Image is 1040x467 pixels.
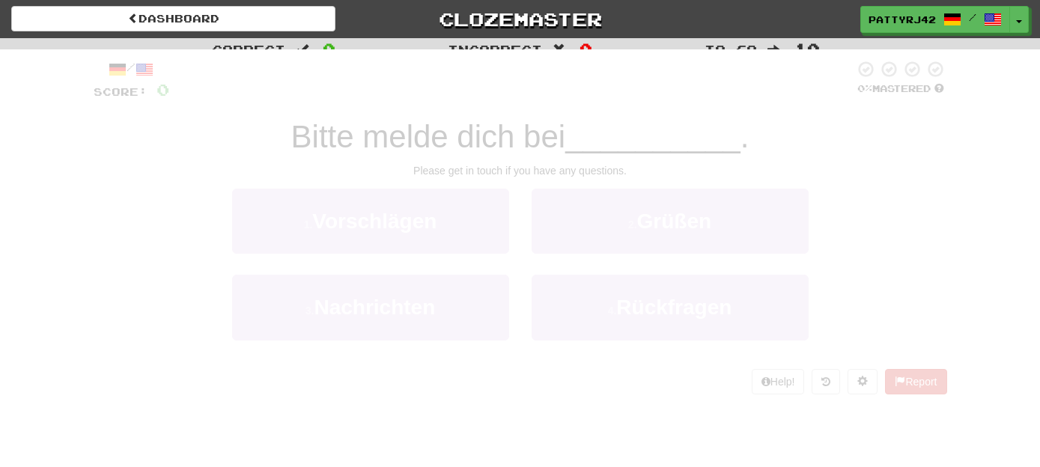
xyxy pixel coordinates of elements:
span: Score: [94,85,148,98]
span: pattyrj42 [869,13,936,26]
span: : [553,43,569,56]
button: 4.Rückfragen [532,275,809,340]
button: Round history (alt+y) [812,369,840,394]
span: Correct [212,42,285,57]
small: 3 . [305,305,314,317]
span: Vorschlägen [312,210,437,233]
small: 1 . [304,219,313,231]
span: Incorrect [448,42,542,57]
button: 1.Vorschlägen [232,189,509,254]
span: / [969,12,976,22]
span: 0 % [857,82,872,94]
div: / [94,60,169,79]
small: 2 . [628,219,637,231]
span: Nachrichten [314,296,435,319]
span: 0 [156,80,169,99]
span: 0 [323,40,335,58]
span: To go [705,42,757,57]
a: pattyrj42 / [860,6,1010,33]
span: Rückfragen [616,296,732,319]
a: Dashboard [11,6,335,31]
div: Please get in touch if you have any questions. [94,163,947,178]
small: 4 . [608,305,617,317]
span: . [741,119,749,154]
span: : [296,43,312,56]
span: 0 [580,40,592,58]
button: Help! [752,369,805,394]
span: Grüßen [637,210,712,233]
span: __________ [565,119,741,154]
button: 2.Grüßen [532,189,809,254]
button: Report [885,369,946,394]
div: Mastered [854,82,947,96]
button: 3.Nachrichten [232,275,509,340]
a: Clozemaster [358,6,682,32]
span: : [767,43,784,56]
span: Bitte melde dich bei [291,119,566,154]
span: 10 [794,40,820,58]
